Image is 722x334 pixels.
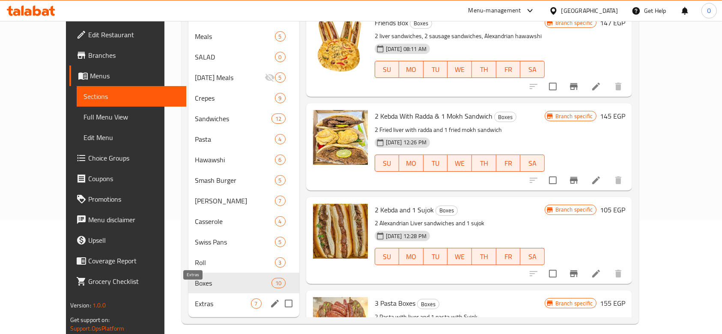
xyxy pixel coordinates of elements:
h6: 155 EGP [600,297,625,309]
div: items [271,278,285,288]
span: [PERSON_NAME] [195,196,275,206]
span: [DATE] 08:11 AM [382,45,430,53]
div: items [251,298,262,309]
a: Coupons [69,168,187,189]
a: Full Menu View [77,107,187,127]
div: [GEOGRAPHIC_DATA] [561,6,618,15]
span: Choice Groups [88,153,180,163]
div: Crepes [195,93,275,103]
div: Ramadan Meals [195,72,265,83]
div: Swiss Pans5 [188,232,299,252]
span: [DATE] 12:26 PM [382,138,430,146]
div: items [275,93,286,103]
span: TH [475,63,493,76]
button: SA [520,248,545,265]
span: Edit Restaurant [88,30,180,40]
span: 5 [275,33,285,41]
span: Get support on: [70,314,110,325]
button: SU [375,61,400,78]
button: SU [375,155,400,172]
img: Friends Box [313,17,368,72]
span: 4 [275,135,285,143]
span: Branch specific [552,112,596,120]
span: Coupons [88,173,180,184]
span: O [707,6,711,15]
a: Support.OpsPlatform [70,323,125,334]
a: Coverage Report [69,250,187,271]
h6: 145 EGP [600,110,625,122]
span: Select to update [544,171,562,189]
span: FR [500,250,517,263]
span: Select to update [544,78,562,95]
span: 6 [275,156,285,164]
span: Branch specific [552,19,596,27]
span: MO [403,250,420,263]
div: Boxes [436,206,458,216]
span: SU [379,157,396,170]
span: Boxes [436,206,457,215]
div: Casserole [195,216,275,227]
button: TU [424,61,448,78]
div: Roll3 [188,252,299,273]
a: Edit menu item [591,268,601,279]
div: Smash Burger5 [188,170,299,191]
div: Meals5 [188,26,299,47]
span: 1.0.0 [92,300,106,311]
span: 3 [275,259,285,267]
span: Roll [195,257,275,268]
span: Branches [88,50,180,60]
h6: 147 EGP [600,17,625,29]
button: edit [269,297,281,310]
div: [PERSON_NAME]7 [188,191,299,211]
span: Edit Menu [84,132,180,143]
span: Menu disclaimer [88,215,180,225]
span: 7 [251,300,261,308]
span: Branch specific [552,206,596,214]
p: 2 Fried liver with radda and 1 fried mokh sandwich [375,125,545,135]
span: 5 [275,74,285,82]
div: Alex Meals [195,196,275,206]
span: Sections [84,91,180,101]
button: MO [399,61,424,78]
div: Hawawshi6 [188,149,299,170]
div: [DATE] Meals5 [188,67,299,88]
h6: 105 EGP [600,204,625,216]
span: TH [475,157,493,170]
button: Branch-specific-item [564,170,584,191]
span: 10 [272,279,285,287]
span: Boxes [495,112,516,122]
span: MO [403,157,420,170]
button: TH [472,61,496,78]
span: SA [524,250,541,263]
span: Friends Box [375,16,408,29]
button: SU [375,248,400,265]
button: SA [520,155,545,172]
div: Extras7edit [188,293,299,314]
span: 4 [275,218,285,226]
div: items [275,237,286,247]
div: items [275,196,286,206]
span: Menus [90,71,180,81]
button: Branch-specific-item [564,263,584,284]
span: [DATE] Meals [195,72,265,83]
span: 5 [275,176,285,185]
span: Smash Burger [195,175,275,185]
span: SA [524,63,541,76]
div: items [275,257,286,268]
span: TH [475,250,493,263]
div: Boxes [195,278,272,288]
span: MO [403,63,420,76]
div: Boxes [417,299,439,309]
span: WE [451,157,468,170]
span: SU [379,63,396,76]
span: SALAD [195,52,275,62]
button: WE [448,248,472,265]
span: Extras [195,298,251,309]
a: Edit Restaurant [69,24,187,45]
span: Sandwiches [195,113,272,124]
div: items [275,134,286,144]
